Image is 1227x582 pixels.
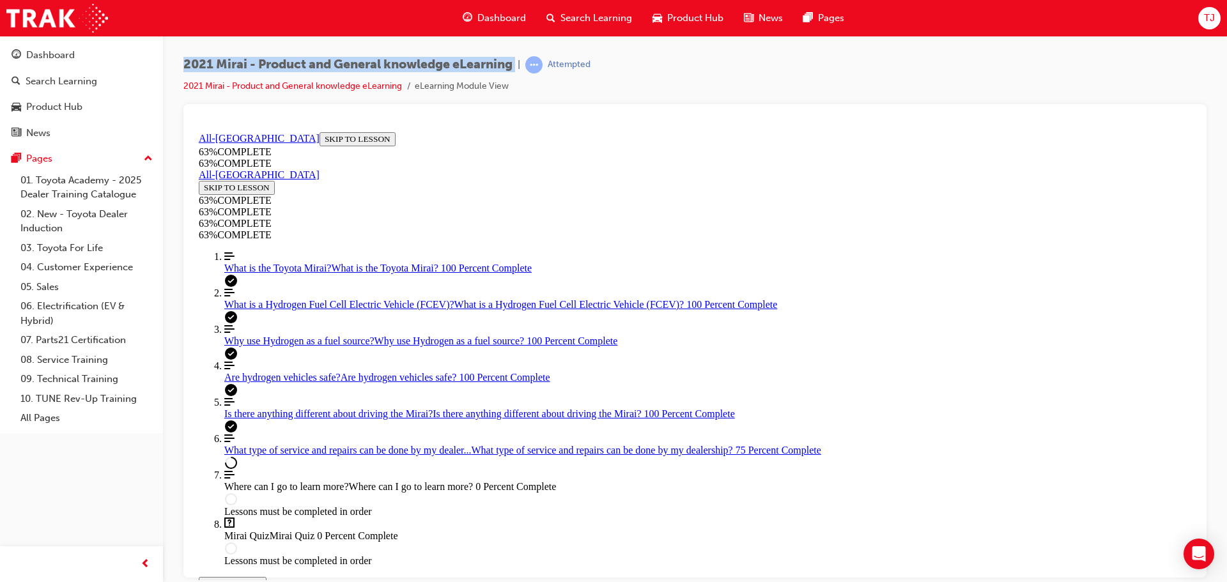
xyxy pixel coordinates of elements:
span: | [518,57,520,72]
div: Search Learning [26,74,97,89]
a: 02. New - Toyota Dealer Induction [15,204,158,238]
span: search-icon [546,10,555,26]
button: DashboardSearch LearningProduct HubNews [5,41,158,147]
a: What type of service and repairs can be done by my dealership? 75 Percent Complete [31,306,998,329]
a: Dashboard [5,43,158,67]
span: learningRecordVerb_ATTEMPT-icon [525,56,543,73]
a: 05. Sales [15,277,158,297]
a: Product Hub [5,95,158,119]
img: Trak [6,4,108,33]
a: 10. TUNE Rev-Up Training [15,389,158,409]
span: Mirai Quiz 0 Percent Complete [76,403,204,414]
div: 63 % COMPLETE [5,19,998,31]
span: The Where can I go to learn more? lesson is currently unavailable: Lessons must be completed in o... [31,342,998,365]
button: SKIP TO LESSON [5,54,81,68]
span: Lessons must be completed in order [31,379,178,390]
span: prev-icon [141,556,150,572]
span: Is there anything different about driving the Mirai? [31,281,239,292]
div: 63 % COMPLETE [5,91,998,102]
span: News [759,11,783,26]
a: 09. Technical Training [15,369,158,389]
section: Course Information [5,5,998,42]
span: guage-icon [463,10,472,26]
a: Are hydrogen vehicles safe? 100 Percent Complete [31,233,998,256]
span: pages-icon [803,10,813,26]
div: Attempted [548,59,590,71]
a: car-iconProduct Hub [642,5,734,31]
a: 04. Customer Experience [15,257,158,277]
span: Mirai Quiz [31,403,76,414]
a: 2021 Mirai - Product and General knowledge eLearning [183,80,402,91]
div: 63 % COMPLETE [5,79,174,91]
a: News [5,121,158,145]
span: Why use Hydrogen as a fuel source? [31,208,181,219]
span: pages-icon [12,153,21,165]
div: Open Intercom Messenger [1184,539,1214,569]
a: pages-iconPages [793,5,854,31]
button: SKIP TO LESSON [126,5,202,19]
span: Product Hub [667,11,723,26]
span: up-icon [144,151,153,167]
a: What is the Toyota Mirai? 100 Percent Complete [31,124,998,147]
a: All-[GEOGRAPHIC_DATA] [5,6,126,17]
span: The Mirai Quiz lesson is currently unavailable: Lessons must be completed in order [31,390,998,415]
span: 2021 Mirai - Product and General knowledge eLearning [183,57,513,72]
span: Are hydrogen vehicles safe? [31,245,147,256]
span: What is the Toyota Mirai? 100 Percent Complete [137,135,338,146]
span: What type of service and repairs can be done by my dealership? 75 Percent Complete [278,318,628,328]
span: What type of service and repairs can be done by my dealer... [31,318,278,328]
a: news-iconNews [734,5,793,31]
a: All Pages [15,408,158,428]
span: Why use Hydrogen as a fuel source? 100 Percent Complete [181,208,424,219]
nav: Course Outline [5,124,998,440]
span: car-icon [652,10,662,26]
button: Pages [5,147,158,171]
span: Are hydrogen vehicles safe? 100 Percent Complete [147,245,357,256]
span: What is the Toyota Mirai? [31,135,137,146]
a: 07. Parts21 Certification [15,330,158,350]
a: 01. Toyota Academy - 2025 Dealer Training Catalogue [15,171,158,204]
span: Pages [818,11,844,26]
a: 03. Toyota For Life [15,238,158,258]
span: Search Learning [560,11,632,26]
a: 06. Electrification (EV & Hybrid) [15,296,158,330]
div: Dashboard [26,48,75,63]
span: What is a Hydrogen Fuel Cell Electric Vehicle (FCEV)? 100 Percent Complete [261,172,584,183]
span: TJ [1204,11,1215,26]
span: Dashboard [477,11,526,26]
a: Search Learning [5,70,158,93]
span: guage-icon [12,50,21,61]
span: car-icon [12,102,21,113]
div: 63 % COMPLETE [5,31,998,42]
span: news-icon [744,10,753,26]
button: TJ [1198,7,1221,29]
a: guage-iconDashboard [452,5,536,31]
section: Course Information [5,42,174,91]
a: Is there anything different about driving the Mirai? 100 Percent Complete [31,270,998,293]
a: All-[GEOGRAPHIC_DATA] [5,42,126,53]
section: Course Overview [5,5,998,440]
span: search-icon [12,76,20,88]
div: Pages [26,151,52,166]
span: Where can I go to learn more? [31,354,155,365]
div: Product Hub [26,100,82,114]
span: Where can I go to learn more? 0 Percent Complete [155,354,363,365]
a: What is a Hydrogen Fuel Cell Electric Vehicle (FCEV)? 100 Percent Complete [31,160,998,183]
button: EXIT COURSE [5,450,73,463]
div: News [26,126,50,141]
span: Is there anything different about driving the Mirai? 100 Percent Complete [239,281,541,292]
span: What is a Hydrogen Fuel Cell Electric Vehicle (FCEV)? [31,172,261,183]
div: 63 % COMPLETE [5,68,174,79]
span: news-icon [12,128,21,139]
a: 08. Service Training [15,350,158,370]
div: 63 % COMPLETE [5,102,998,114]
a: Why use Hydrogen as a fuel source? 100 Percent Complete [31,197,998,220]
a: search-iconSearch Learning [536,5,642,31]
span: Lessons must be completed in order [31,428,178,439]
li: eLearning Module View [415,79,509,94]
